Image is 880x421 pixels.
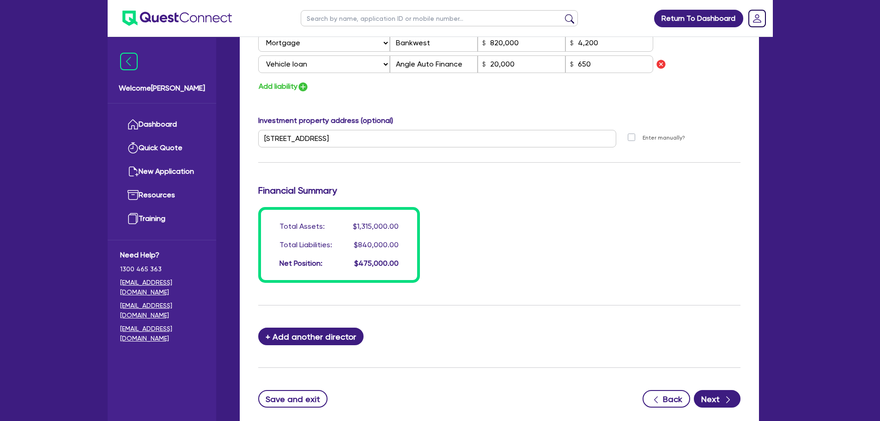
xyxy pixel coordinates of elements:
a: Resources [120,183,204,207]
span: Welcome [PERSON_NAME] [119,83,205,94]
input: Lender Name [390,55,478,73]
img: icon remove asset liability [655,59,667,70]
span: 1300 465 363 [120,264,204,274]
img: training [127,213,139,224]
label: Enter manually? [643,134,685,142]
a: Return To Dashboard [654,10,743,27]
div: Total Liabilities: [279,239,332,250]
a: New Application [120,160,204,183]
input: Search by name, application ID or mobile number... [301,10,578,26]
button: Next [694,390,740,408]
span: $475,000.00 [354,259,399,268]
span: $1,315,000.00 [353,222,399,231]
img: quick-quote [127,142,139,153]
button: Add liability [258,80,309,93]
button: + Add another director [258,328,364,345]
a: Dashboard [120,113,204,136]
input: Monthly Repayment [565,55,653,73]
input: Balance / Credit Limit [478,34,565,52]
a: [EMAIL_ADDRESS][DOMAIN_NAME] [120,278,204,297]
button: Back [643,390,690,408]
span: $840,000.00 [354,240,399,249]
h3: Financial Summary [258,185,740,196]
img: resources [127,189,139,201]
a: Dropdown toggle [745,6,769,31]
input: Monthly Repayment [565,34,653,52]
img: quest-connect-logo-blue [122,11,232,26]
label: Investment property address (optional) [258,115,393,126]
input: Lender Name [390,34,478,52]
a: Quick Quote [120,136,204,160]
div: Total Assets: [279,221,325,232]
img: icon-menu-close [120,53,138,70]
a: [EMAIL_ADDRESS][DOMAIN_NAME] [120,324,204,343]
button: Save and exit [258,390,328,408]
input: Balance / Credit Limit [478,55,565,73]
a: [EMAIL_ADDRESS][DOMAIN_NAME] [120,301,204,320]
img: new-application [127,166,139,177]
div: Net Position: [279,258,322,269]
span: Need Help? [120,250,204,261]
img: icon-add [297,81,309,92]
a: Training [120,207,204,231]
